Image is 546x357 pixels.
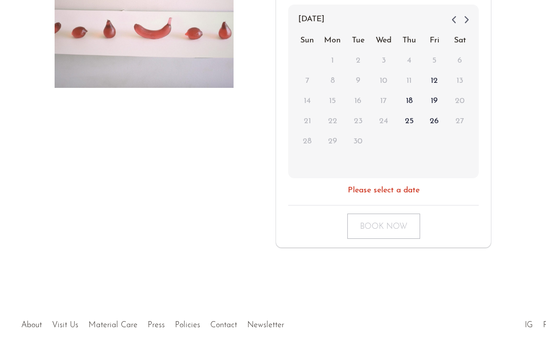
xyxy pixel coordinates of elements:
[400,92,418,111] span: 18
[21,321,42,329] a: About
[320,31,345,51] div: Mon
[396,31,422,51] div: Thu
[425,72,443,90] span: 12
[88,321,138,329] a: Material Care
[425,113,443,131] span: 26
[52,321,78,329] a: Visit Us
[400,113,418,131] span: 25
[16,313,289,332] ul: Quick links
[345,31,371,51] div: Tue
[422,31,447,51] div: Fri
[348,184,420,197] div: Please select a date
[371,31,396,51] div: Wed
[425,92,443,111] span: 19
[148,321,165,329] a: Press
[525,321,533,329] a: IG
[175,321,200,329] a: Policies
[294,31,320,51] div: Sun
[294,11,473,29] div: [DATE]
[447,31,473,51] div: Sat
